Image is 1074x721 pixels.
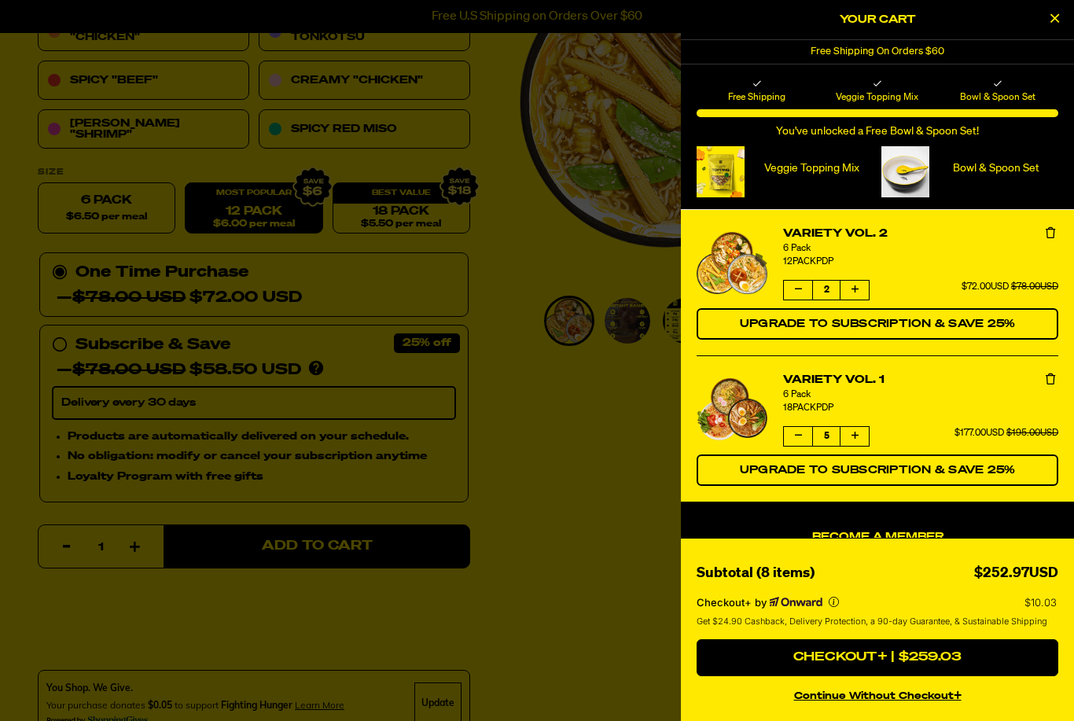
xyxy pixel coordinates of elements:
[699,90,815,103] span: Free Shipping
[812,427,840,446] span: 5
[954,429,1004,438] span: $177.00USD
[840,427,869,446] button: Increase quantity of Variety Vol. 1
[750,162,874,175] p: Veggie Topping Mix
[697,615,1047,628] span: Get $24.90 Cashback, Delivery Protection, a 90-day Guarantee, & Sustainable Shipping
[783,388,1058,401] div: 6 Pack
[783,401,1058,416] div: 18PACKPDP
[819,90,935,103] span: Veggie Topping Mix
[697,454,1058,486] button: Switch Variety Vol. 1 to a Subscription
[697,378,767,440] img: Variety Vol. 1
[783,372,1058,388] a: Variety Vol. 1
[1043,372,1058,388] button: Remove Variety Vol. 1
[697,308,1058,340] button: Switch Variety Vol. 2 to a Subscription
[974,562,1058,585] div: $252.97USD
[812,281,840,300] span: 2
[783,255,1058,270] div: 12PACKPDP
[1024,596,1058,609] p: $10.03
[697,566,815,580] span: Subtotal (8 items)
[829,597,839,607] button: More info
[840,281,869,300] button: Increase quantity of Variety Vol. 2
[935,162,1059,175] p: Bowl & Spoon Set
[755,596,767,609] span: by
[697,596,752,609] span: Checkout+
[783,226,1058,242] a: Variety Vol. 2
[697,232,767,294] img: Variety Vol. 2
[940,90,1056,103] span: Bowl & Spoon Set
[697,378,767,440] a: View details for Variety Vol. 1
[784,427,812,446] button: Decrease quantity of Variety Vol. 1
[697,639,1058,677] button: Checkout+ | $259.03
[740,318,1016,329] span: Upgrade to Subscription & Save 25%
[770,597,822,608] a: Powered by Onward
[1006,429,1058,438] span: $195.00USD
[697,210,1058,355] li: product
[962,282,1009,292] span: $72.00USD
[697,682,1058,705] button: continue without Checkout+
[784,281,812,300] button: Decrease quantity of Variety Vol. 2
[697,585,1058,639] section: Checkout+
[697,232,767,294] a: View details for Variety Vol. 2
[783,242,1058,255] div: 6 Pack
[1043,8,1066,31] button: Close Cart
[697,355,1058,502] li: product
[740,465,1016,476] span: Upgrade to Subscription & Save 25%
[697,8,1058,31] h2: Your Cart
[1011,282,1058,292] span: $78.00USD
[697,125,1058,138] div: You've unlocked a Free Bowl & Spoon Set!
[697,531,1058,544] h4: Become a Member
[1043,226,1058,241] button: Remove Variety Vol. 2
[681,40,1074,64] div: 1 of 1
